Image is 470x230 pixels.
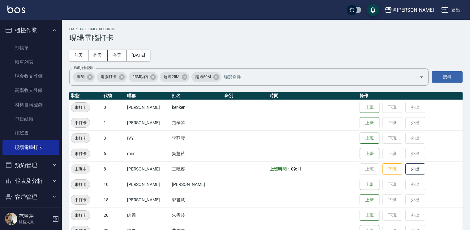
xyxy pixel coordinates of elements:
[170,115,223,130] td: 范翠萍
[2,140,59,154] a: 現場電腦打卡
[291,166,302,171] span: 09:11
[360,102,379,113] button: 上班
[71,212,90,219] span: 未打卡
[71,150,90,157] span: 未打卡
[88,50,108,61] button: 昨天
[170,192,223,207] td: 郭書慧
[170,100,223,115] td: kenken
[170,207,223,223] td: 朱霈芸
[102,100,126,115] td: 0
[126,92,171,100] th: 暱稱
[73,74,88,80] span: 未知
[102,146,126,161] td: 6
[71,166,90,172] span: 上班中
[19,219,50,225] p: 服務人員
[102,92,126,100] th: 代號
[126,146,171,161] td: mimi
[2,55,59,69] a: 帳單列表
[439,4,463,16] button: 登出
[405,163,425,175] button: 外出
[126,161,171,177] td: [PERSON_NAME]
[170,177,223,192] td: [PERSON_NAME]
[2,41,59,55] a: 打帳單
[360,194,379,206] button: 上班
[2,83,59,97] a: 高階收支登錄
[102,161,126,177] td: 8
[392,6,434,14] div: 名[PERSON_NAME]
[382,163,402,175] button: 下班
[126,177,171,192] td: [PERSON_NAME]
[126,207,171,223] td: 肉圓
[5,213,17,225] img: Person
[71,197,90,203] span: 未打卡
[108,50,127,61] button: 今天
[102,177,126,192] td: 10
[358,92,463,100] th: 操作
[170,92,223,100] th: 姓名
[102,115,126,130] td: 1
[170,130,223,146] td: 李亞蓉
[2,189,59,205] button: 客戶管理
[367,4,379,16] button: save
[69,92,102,100] th: 狀態
[170,161,223,177] td: 王曉容
[360,179,379,190] button: 上班
[126,192,171,207] td: [PERSON_NAME]
[360,117,379,129] button: 上班
[417,72,426,82] button: Open
[7,6,25,13] img: Logo
[71,104,90,111] span: 未打卡
[160,72,190,82] div: 超過25M
[102,192,126,207] td: 18
[73,72,95,82] div: 未知
[382,4,436,16] button: 名[PERSON_NAME]
[126,50,150,61] button: [DATE]
[69,50,88,61] button: 前天
[191,72,221,82] div: 超過50M
[2,173,59,189] button: 報表及分析
[126,115,171,130] td: [PERSON_NAME]
[102,207,126,223] td: 20
[270,166,291,171] b: 上班時間：
[97,74,120,80] span: 電腦打卡
[69,34,463,42] h3: 現場電腦打卡
[129,72,158,82] div: 25M以內
[268,92,358,100] th: 時間
[97,72,127,82] div: 電腦打卡
[2,69,59,83] a: 現金收支登錄
[74,66,93,70] label: 篩選打卡記錄
[222,72,408,82] input: 篩選條件
[360,148,379,159] button: 上班
[170,146,223,161] td: 吳慧茹
[223,92,268,100] th: 班別
[2,126,59,140] a: 排班表
[2,112,59,126] a: 每日結帳
[129,74,152,80] span: 25M以內
[160,74,183,80] span: 超過25M
[19,213,50,219] h5: 范翠萍
[432,71,463,83] button: 搜尋
[126,100,171,115] td: [PERSON_NAME]
[126,130,171,146] td: IVY
[71,135,90,142] span: 未打卡
[71,120,90,126] span: 未打卡
[71,181,90,188] span: 未打卡
[360,210,379,221] button: 上班
[2,22,59,38] button: 櫃檯作業
[360,133,379,144] button: 上班
[2,98,59,112] a: 材料自購登錄
[2,157,59,173] button: 預約管理
[69,27,463,31] h2: Employee Daily Clock In
[2,205,59,221] button: 商品管理
[102,130,126,146] td: 3
[191,74,215,80] span: 超過50M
